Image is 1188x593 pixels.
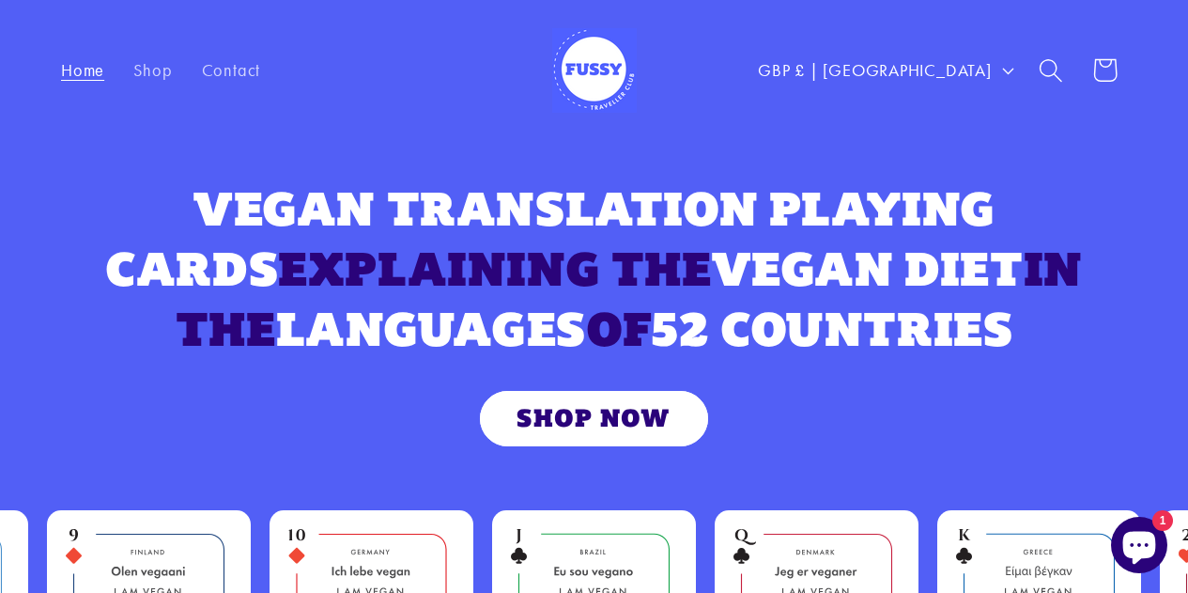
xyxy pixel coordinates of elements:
button: GBP £ | [GEOGRAPHIC_DATA] [744,47,1025,93]
a: Shop [119,45,187,96]
h2: VEGAN TRANSLATION PLAYING CARDS VEGAN DIET LANGUAGES 52 COUNTRIES [61,179,1127,360]
span: Contact [202,60,260,81]
span: Shop [133,60,172,81]
a: Home [46,45,118,96]
inbox-online-store-chat: Shopify online store chat [1105,517,1173,578]
span: GBP £ | [GEOGRAPHIC_DATA] [758,58,992,82]
span: EXPLAINING THE [278,240,710,298]
span: IN THE [176,240,1083,358]
a: SHOP NOW [480,391,707,446]
img: Fussy Traveller Club [552,28,637,113]
summary: Search [1025,43,1078,97]
a: Fussy Traveller Club [543,19,646,122]
span: OF [586,300,652,358]
a: Contact [187,45,275,96]
span: Home [61,60,104,81]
